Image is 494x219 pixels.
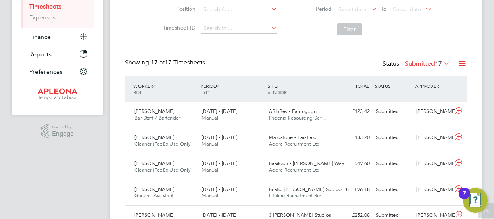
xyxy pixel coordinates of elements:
[373,131,413,144] div: Submitted
[200,89,211,95] span: TYPE
[373,79,413,93] div: STATUS
[21,63,94,80] button: Preferences
[266,79,333,99] div: SITE
[52,130,74,137] span: Engage
[373,183,413,196] div: Submitted
[134,186,174,193] span: [PERSON_NAME]
[277,83,278,89] span: /
[202,108,237,115] span: [DATE] - [DATE]
[151,59,205,66] span: 17 Timesheets
[269,186,354,193] span: Bristol [PERSON_NAME] Squibb Ph…
[217,83,219,89] span: /
[435,60,442,68] span: 17
[202,160,237,167] span: [DATE] - [DATE]
[134,141,191,147] span: Cleaner (FedEx Use Only)
[134,115,180,121] span: Bar Staff / Bartender
[29,68,63,75] span: Preferences
[21,45,94,63] button: Reports
[268,89,287,95] span: VENDOR
[201,4,277,15] input: Search for...
[38,88,77,101] img: apleona-logo-retina.png
[29,33,51,40] span: Finance
[383,59,451,70] div: Status
[29,50,52,58] span: Reports
[337,23,362,35] button: Filter
[134,160,174,167] span: [PERSON_NAME]
[131,79,198,99] div: WORKER
[413,131,454,144] div: [PERSON_NAME]
[413,79,454,93] div: APPROVER
[338,6,366,13] span: Select date
[134,212,174,218] span: [PERSON_NAME]
[202,192,218,199] span: Manual
[269,192,326,199] span: Lifeline Recruitment Ser…
[355,83,369,89] span: TOTAL
[373,157,413,170] div: Submitted
[134,134,174,141] span: [PERSON_NAME]
[21,88,94,101] a: Go to home page
[269,115,326,121] span: Phoenix Resourcing Ser…
[269,108,317,115] span: ABInBev - Farringdon
[134,167,191,173] span: Cleaner (FedEx Use Only)
[125,59,207,67] div: Showing
[269,167,320,173] span: Adore Recruitment Ltd
[297,5,332,12] label: Period
[202,186,237,193] span: [DATE] - [DATE]
[52,124,74,130] span: Powered by
[153,83,155,89] span: /
[393,6,421,13] span: Select date
[134,192,174,199] span: General Assistant
[202,167,218,173] span: Manual
[413,183,454,196] div: [PERSON_NAME]
[379,4,389,14] span: To
[332,183,373,196] div: £96.18
[269,212,331,218] span: 3 [PERSON_NAME] Studios
[373,105,413,118] div: Submitted
[29,3,61,10] a: Timesheets
[413,157,454,170] div: [PERSON_NAME]
[269,134,317,141] span: Maidstone - Larkfield
[201,23,277,34] input: Search for...
[202,141,218,147] span: Manual
[413,105,454,118] div: [PERSON_NAME]
[332,105,373,118] div: £123.42
[160,5,195,12] label: Position
[29,14,56,21] a: Expenses
[463,188,488,213] button: Open Resource Center, 7 new notifications
[202,212,237,218] span: [DATE] - [DATE]
[21,28,94,45] button: Finance
[160,24,195,31] label: Timesheet ID
[41,124,74,139] a: Powered byEngage
[134,108,174,115] span: [PERSON_NAME]
[269,141,320,147] span: Adore Recruitment Ltd
[202,134,237,141] span: [DATE] - [DATE]
[332,157,373,170] div: £549.60
[198,79,266,99] div: PERIOD
[202,115,218,121] span: Manual
[332,131,373,144] div: £183.20
[151,59,165,66] span: 17 of
[133,89,145,95] span: ROLE
[463,193,466,203] div: 7
[269,160,344,167] span: Basildon - [PERSON_NAME] Way
[405,60,450,68] label: Submitted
